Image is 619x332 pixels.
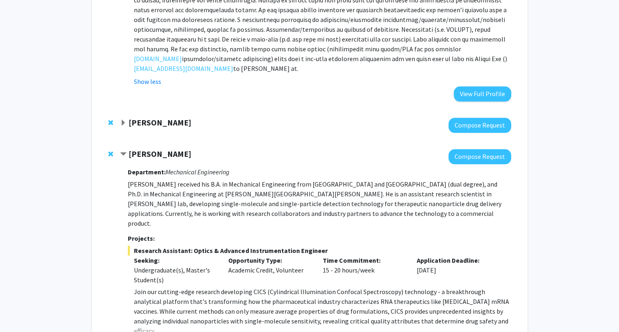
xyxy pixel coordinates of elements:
[128,246,511,255] span: Research Assistant: Optics & Advanced Instrumentation Engineer
[6,295,35,326] iframe: Chat
[134,255,216,265] p: Seeking:
[129,149,191,159] strong: [PERSON_NAME]
[108,151,113,157] span: Remove Sixuan Li from bookmarks
[129,117,191,128] strong: [PERSON_NAME]
[128,179,511,228] p: [PERSON_NAME] received his B.A. in Mechanical Engineering from [GEOGRAPHIC_DATA] and [GEOGRAPHIC_...
[411,255,505,285] div: [DATE]
[134,77,161,86] button: Show less
[316,255,411,285] div: 15 - 20 hours/week
[128,234,155,242] strong: Projects:
[120,151,127,158] span: Contract Sixuan Li Bookmark
[417,255,499,265] p: Application Deadline:
[128,168,166,176] strong: Department:
[120,120,127,126] span: Expand Yannis Paulus Bookmark
[297,64,298,73] span: .
[166,168,230,176] i: Mechanical Engineering
[322,255,405,265] p: Time Commitment:
[134,265,216,285] div: Undergraduate(s), Master's Student(s)
[448,118,511,133] button: Compose Request to Yannis Paulus
[134,54,182,64] a: [DOMAIN_NAME]
[228,255,311,265] p: Opportunity Type:
[108,119,113,126] span: Remove Yannis Paulus from bookmarks
[233,55,507,73] span: ) to [PERSON_NAME] at
[222,255,317,285] div: Academic Credit, Volunteer
[134,64,233,73] a: [EMAIL_ADDRESS][DOMAIN_NAME]
[448,149,511,164] button: Compose Request to Sixuan Li
[454,86,511,101] button: View Full Profile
